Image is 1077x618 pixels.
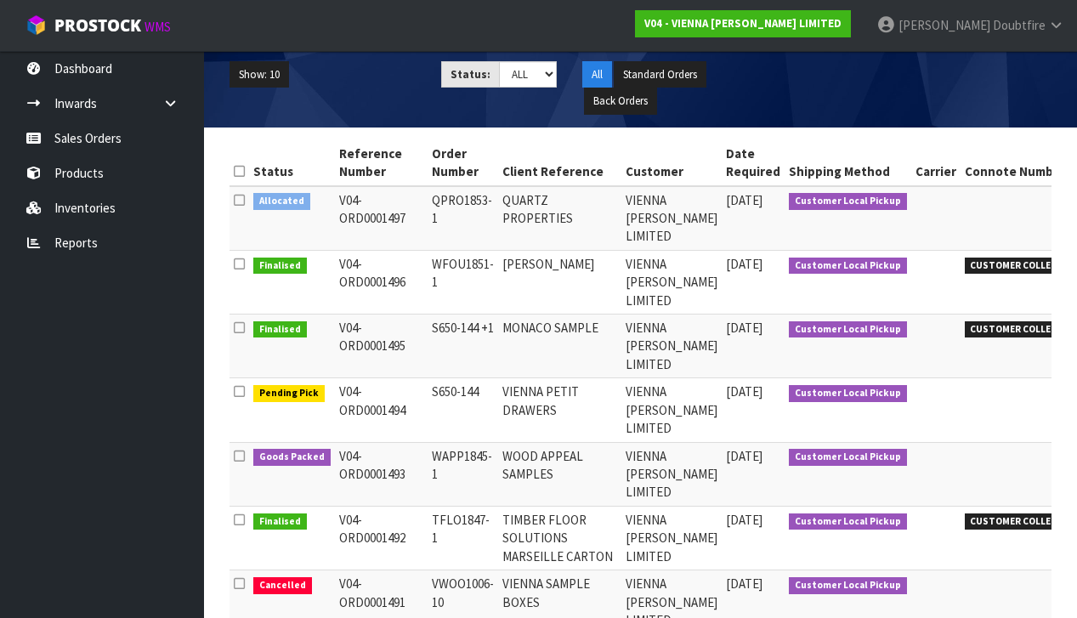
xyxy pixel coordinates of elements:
[428,506,498,570] td: TFLO1847-1
[498,315,621,378] td: MONACO SAMPLE
[249,140,335,186] th: Status
[335,378,428,442] td: V04-ORD0001494
[230,61,289,88] button: Show: 10
[253,449,331,466] span: Goods Packed
[621,186,722,251] td: VIENNA [PERSON_NAME] LIMITED
[789,321,907,338] span: Customer Local Pickup
[335,250,428,314] td: V04-ORD0001496
[726,320,762,336] span: [DATE]
[428,186,498,251] td: QPRO1853-1
[335,186,428,251] td: V04-ORD0001497
[253,193,310,210] span: Allocated
[614,61,706,88] button: Standard Orders
[785,140,911,186] th: Shipping Method
[621,140,722,186] th: Customer
[54,14,141,37] span: ProStock
[582,61,612,88] button: All
[335,506,428,570] td: V04-ORD0001492
[451,67,490,82] strong: Status:
[621,442,722,506] td: VIENNA [PERSON_NAME] LIMITED
[428,442,498,506] td: WAPP1845-1
[911,140,961,186] th: Carrier
[726,448,762,464] span: [DATE]
[722,140,785,186] th: Date Required
[26,14,47,36] img: cube-alt.png
[621,506,722,570] td: VIENNA [PERSON_NAME] LIMITED
[789,258,907,275] span: Customer Local Pickup
[789,449,907,466] span: Customer Local Pickup
[726,575,762,592] span: [DATE]
[335,442,428,506] td: V04-ORD0001493
[789,385,907,402] span: Customer Local Pickup
[789,193,907,210] span: Customer Local Pickup
[253,385,325,402] span: Pending Pick
[253,321,307,338] span: Finalised
[335,140,428,186] th: Reference Number
[789,513,907,530] span: Customer Local Pickup
[584,88,657,115] button: Back Orders
[253,513,307,530] span: Finalised
[498,442,621,506] td: WOOD APPEAL SAMPLES
[726,383,762,400] span: [DATE]
[253,258,307,275] span: Finalised
[726,512,762,528] span: [DATE]
[428,378,498,442] td: S650-144
[898,17,990,33] span: [PERSON_NAME]
[145,19,171,35] small: WMS
[335,315,428,378] td: V04-ORD0001495
[428,140,498,186] th: Order Number
[498,140,621,186] th: Client Reference
[726,256,762,272] span: [DATE]
[621,378,722,442] td: VIENNA [PERSON_NAME] LIMITED
[644,16,842,31] strong: V04 - VIENNA [PERSON_NAME] LIMITED
[621,315,722,378] td: VIENNA [PERSON_NAME] LIMITED
[498,186,621,251] td: QUARTZ PROPERTIES
[789,577,907,594] span: Customer Local Pickup
[993,17,1046,33] span: Doubtfire
[498,378,621,442] td: VIENNA PETIT DRAWERS
[726,192,762,208] span: [DATE]
[621,250,722,314] td: VIENNA [PERSON_NAME] LIMITED
[428,315,498,378] td: S650-144 +1
[253,577,312,594] span: Cancelled
[498,506,621,570] td: TIMBER FLOOR SOLUTIONS MARSEILLE CARTON
[428,250,498,314] td: WFOU1851-1
[498,250,621,314] td: [PERSON_NAME]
